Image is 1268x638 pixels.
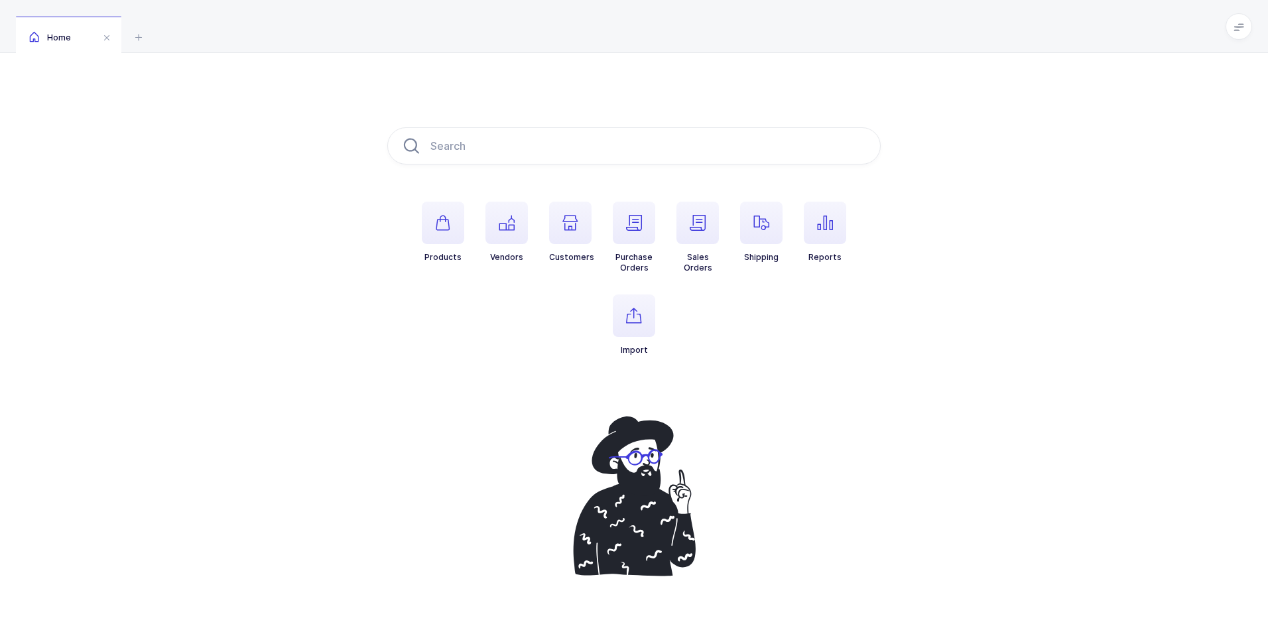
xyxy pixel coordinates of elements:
[560,409,708,584] img: pointing-up.svg
[549,202,594,263] button: Customers
[613,294,655,355] button: Import
[485,202,528,263] button: Vendors
[613,202,655,273] button: PurchaseOrders
[676,202,719,273] button: SalesOrders
[804,202,846,263] button: Reports
[422,202,464,263] button: Products
[387,127,881,164] input: Search
[29,32,71,42] span: Home
[740,202,783,263] button: Shipping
